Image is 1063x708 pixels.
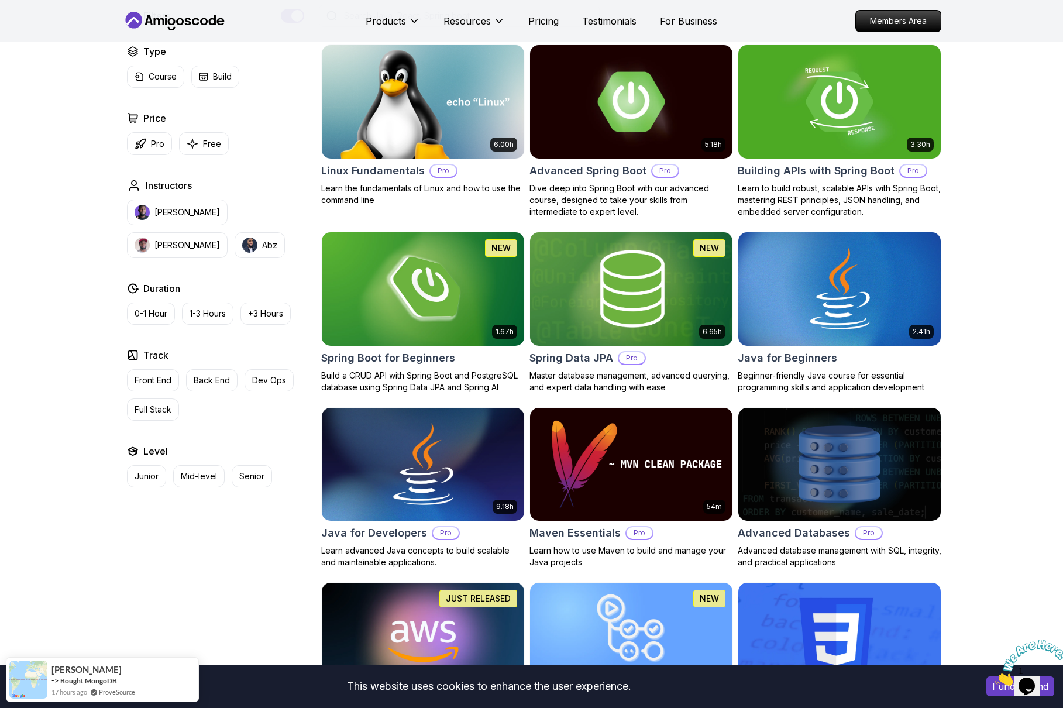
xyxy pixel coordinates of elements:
[146,178,192,193] h2: Instructors
[143,111,166,125] h2: Price
[252,374,286,386] p: Dev Ops
[660,14,717,28] a: For Business
[322,45,524,159] img: Linux Fundamentals card
[491,242,511,254] p: NEW
[51,687,87,697] span: 17 hours ago
[135,308,167,319] p: 0-1 Hour
[127,132,172,155] button: Pro
[855,10,941,32] a: Members Area
[530,583,732,696] img: CI/CD with GitHub Actions card
[182,303,233,325] button: 1-3 Hours
[179,132,229,155] button: Free
[913,327,930,336] p: 2.41h
[127,303,175,325] button: 0-1 Hour
[51,665,122,675] span: [PERSON_NAME]
[51,676,59,685] span: ->
[529,525,621,541] h2: Maven Essentials
[910,140,930,149] p: 3.30h
[738,408,941,521] img: Advanced Databases card
[738,163,895,179] h2: Building APIs with Spring Boot
[496,502,514,511] p: 9.18h
[186,369,238,391] button: Back End
[529,183,733,218] p: Dive deep into Spring Boot with our advanced course, designed to take your skills from intermedia...
[248,308,283,319] p: +3 Hours
[738,232,941,393] a: Java for Beginners card2.41hJava for BeginnersBeginner-friendly Java course for essential program...
[528,14,559,28] a: Pricing
[443,14,505,37] button: Resources
[529,370,733,393] p: Master database management, advanced querying, and expert data handling with ease
[9,673,969,699] div: This website uses cookies to enhance the user experience.
[529,163,646,179] h2: Advanced Spring Boot
[321,183,525,206] p: Learn the fundamentals of Linux and how to use the command line
[700,593,719,604] p: NEW
[738,545,941,568] p: Advanced database management with SQL, integrity, and practical applications
[990,635,1063,690] iframe: chat widget
[366,14,406,28] p: Products
[705,140,722,149] p: 5.18h
[321,407,525,569] a: Java for Developers card9.18hJava for DevelopersProLearn advanced Java concepts to build scalable...
[5,5,9,15] span: 1
[986,676,1054,696] button: Accept cookies
[143,44,166,59] h2: Type
[738,183,941,218] p: Learn to build robust, scalable APIs with Spring Boot, mastering REST principles, JSON handling, ...
[321,163,425,179] h2: Linux Fundamentals
[194,374,230,386] p: Back End
[443,14,491,28] p: Resources
[856,527,882,539] p: Pro
[190,308,226,319] p: 1-3 Hours
[127,200,228,225] button: instructor img[PERSON_NAME]
[738,370,941,393] p: Beginner-friendly Java course for essential programming skills and application development
[529,350,613,366] h2: Spring Data JPA
[582,14,637,28] a: Testimonials
[321,44,525,206] a: Linux Fundamentals card6.00hLinux FundamentalsProLearn the fundamentals of Linux and how to use t...
[151,138,164,150] p: Pro
[856,11,941,32] p: Members Area
[322,583,524,696] img: AWS for Developers card
[322,408,524,521] img: Java for Developers card
[738,44,941,218] a: Building APIs with Spring Boot card3.30hBuilding APIs with Spring BootProLearn to build robust, s...
[143,281,180,295] h2: Duration
[700,242,719,254] p: NEW
[235,232,285,258] button: instructor imgAbz
[738,525,850,541] h2: Advanced Databases
[321,370,525,393] p: Build a CRUD API with Spring Boot and PostgreSQL database using Spring Data JPA and Spring AI
[738,407,941,569] a: Advanced Databases cardAdvanced DatabasesProAdvanced database management with SQL, integrity, and...
[366,14,420,37] button: Products
[652,165,678,177] p: Pro
[127,66,184,88] button: Course
[321,525,427,541] h2: Java for Developers
[619,352,645,364] p: Pro
[738,350,837,366] h2: Java for Beginners
[494,140,514,149] p: 6.00h
[127,398,179,421] button: Full Stack
[530,45,732,159] img: Advanced Spring Boot card
[530,232,732,346] img: Spring Data JPA card
[529,407,733,569] a: Maven Essentials card54mMaven EssentialsProLearn how to use Maven to build and manage your Java p...
[900,165,926,177] p: Pro
[431,165,456,177] p: Pro
[135,374,171,386] p: Front End
[60,676,117,685] a: Bought MongoDB
[154,207,220,218] p: [PERSON_NAME]
[135,404,171,415] p: Full Stack
[707,502,722,511] p: 54m
[149,71,177,83] p: Course
[529,545,733,568] p: Learn how to use Maven to build and manage your Java projects
[203,138,221,150] p: Free
[242,238,257,253] img: instructor img
[181,470,217,482] p: Mid-level
[143,444,168,458] h2: Level
[321,350,455,366] h2: Spring Boot for Beginners
[321,232,525,393] a: Spring Boot for Beginners card1.67hNEWSpring Boot for BeginnersBuild a CRUD API with Spring Boot ...
[191,66,239,88] button: Build
[262,239,277,251] p: Abz
[232,465,272,487] button: Senior
[245,369,294,391] button: Dev Ops
[627,527,652,539] p: Pro
[433,527,459,539] p: Pro
[9,661,47,699] img: provesource social proof notification image
[213,71,232,83] p: Build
